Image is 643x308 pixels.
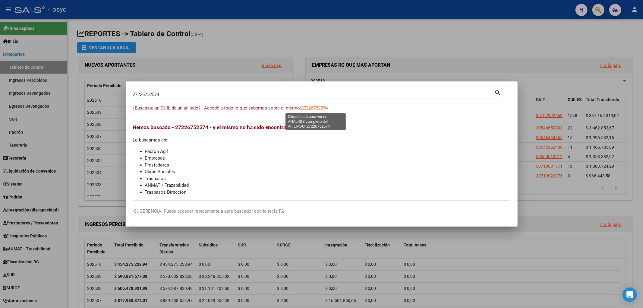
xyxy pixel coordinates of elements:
[133,208,510,215] p: -SUGERENCIA: Puede acceder rapidamente a este buscador con la tecla F2-
[133,124,292,130] span: Hemos buscado - 27226752574 - y el mismo no ha sido encontrado
[495,89,502,96] mat-icon: search
[145,175,510,182] li: Traspasos
[145,189,510,196] li: Traspasos Direccion
[133,123,510,195] div: Lo buscamos en:
[145,168,510,175] li: Obras Sociales
[145,148,510,155] li: Padrón Ágil
[145,182,510,189] li: ANMAT / Trazabilidad
[301,105,328,111] span: 27226752574
[133,105,301,111] span: ¿Buscaste un CUIL de un afiliado? - Accedé a todo lo que sabemos sobre el mismo:
[623,287,637,302] div: Open Intercom Messenger
[145,162,510,169] li: Prestadores
[145,155,510,162] li: Empresas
